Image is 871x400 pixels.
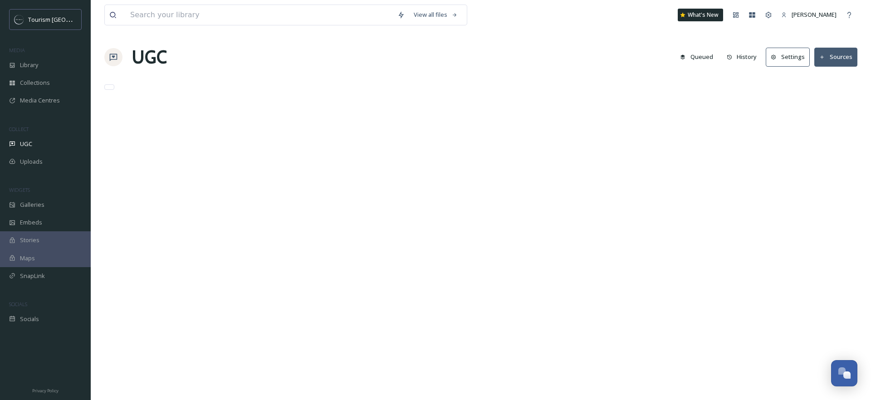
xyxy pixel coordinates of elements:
[20,78,50,87] span: Collections
[675,48,718,66] button: Queued
[766,48,814,66] a: Settings
[20,157,43,166] span: Uploads
[722,48,762,66] button: History
[814,48,857,66] button: Sources
[722,48,766,66] a: History
[32,388,59,394] span: Privacy Policy
[32,385,59,395] a: Privacy Policy
[20,315,39,323] span: Socials
[675,48,722,66] a: Queued
[9,301,27,307] span: SOCIALS
[9,47,25,54] span: MEDIA
[28,15,109,24] span: Tourism [GEOGRAPHIC_DATA]
[409,6,462,24] a: View all files
[20,218,42,227] span: Embeds
[20,140,32,148] span: UGC
[20,96,60,105] span: Media Centres
[20,254,35,263] span: Maps
[678,9,723,21] a: What's New
[126,5,393,25] input: Search your library
[15,15,24,24] img: OMNISEND%20Email%20Square%20Images%20.png
[777,6,841,24] a: [PERSON_NAME]
[20,61,38,69] span: Library
[132,44,167,71] a: UGC
[831,360,857,386] button: Open Chat
[792,10,837,19] span: [PERSON_NAME]
[20,272,45,280] span: SnapLink
[9,126,29,132] span: COLLECT
[766,48,810,66] button: Settings
[20,200,44,209] span: Galleries
[9,186,30,193] span: WIDGETS
[20,236,39,244] span: Stories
